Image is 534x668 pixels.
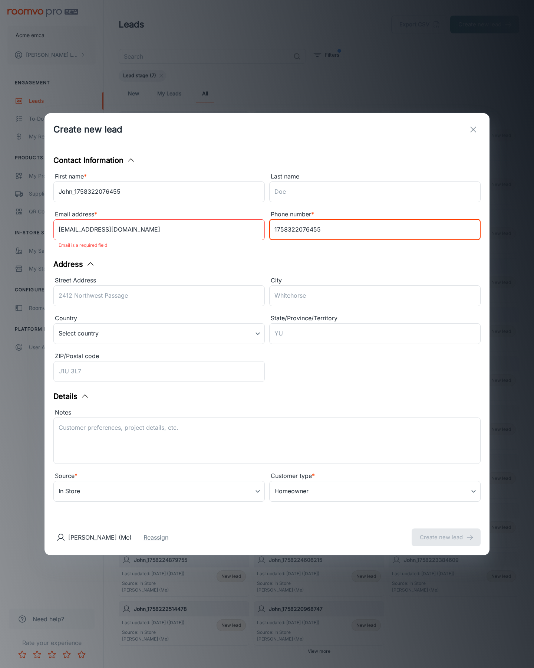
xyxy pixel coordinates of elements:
p: Email is a required field [59,241,260,250]
button: Details [53,391,89,402]
div: Select country [53,323,265,344]
div: First name [53,172,265,181]
div: Country [53,314,265,323]
input: 2412 Northwest Passage [53,285,265,306]
input: John [53,181,265,202]
div: Notes [53,408,481,417]
div: Homeowner [269,481,481,502]
button: Address [53,259,95,270]
button: exit [466,122,481,137]
input: J1U 3L7 [53,361,265,382]
div: Source [53,471,265,481]
div: City [269,276,481,285]
input: YU [269,323,481,344]
button: Reassign [144,533,168,542]
input: Doe [269,181,481,202]
input: +1 439-123-4567 [269,219,481,240]
p: [PERSON_NAME] (Me) [68,533,132,542]
div: Customer type [269,471,481,481]
div: Last name [269,172,481,181]
div: ZIP/Postal code [53,351,265,361]
input: myname@example.com [53,219,265,240]
div: Email address [53,210,265,219]
h1: Create new lead [53,123,122,136]
input: Whitehorse [269,285,481,306]
div: Phone number [269,210,481,219]
div: In Store [53,481,265,502]
div: State/Province/Territory [269,314,481,323]
div: Street Address [53,276,265,285]
button: Contact Information [53,155,135,166]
